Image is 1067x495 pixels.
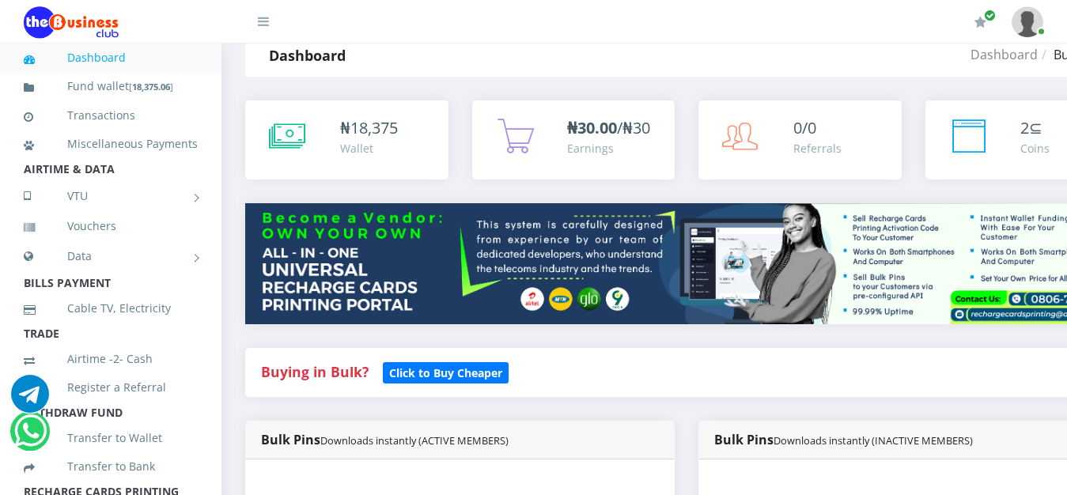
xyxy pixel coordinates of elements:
[984,9,996,21] span: Renew/Upgrade Subscription
[698,100,902,179] a: 0/0 Referrals
[472,100,675,179] a: ₦30.00/₦30 Earnings
[774,433,973,448] small: Downloads instantly (INACTIVE MEMBERS)
[24,6,119,38] img: Logo
[24,40,198,76] a: Dashboard
[24,420,198,456] a: Transfer to Wallet
[567,117,650,138] span: /₦30
[567,140,650,157] div: Earnings
[24,290,198,327] a: Cable TV, Electricity
[24,97,198,134] a: Transactions
[1020,116,1050,140] div: ⊆
[132,81,170,93] b: 18,375.06
[383,362,509,381] a: Click to Buy Cheaper
[24,176,198,216] a: VTU
[24,341,198,377] a: Airtime -2- Cash
[24,236,198,276] a: Data
[24,208,198,244] a: Vouchers
[389,365,502,380] b: Click to Buy Cheaper
[24,126,198,162] a: Miscellaneous Payments
[793,140,842,157] div: Referrals
[24,369,198,406] a: Register a Referral
[129,81,173,93] small: [ ]
[340,140,398,157] div: Wallet
[1012,6,1043,37] img: User
[793,117,816,138] span: 0/0
[1020,117,1029,138] span: 2
[340,116,398,140] div: ₦
[1020,140,1050,157] div: Coins
[11,387,49,413] a: Chat for support
[974,16,986,28] i: Renew/Upgrade Subscription
[261,362,369,381] strong: Buying in Bulk?
[320,433,509,448] small: Downloads instantly (ACTIVE MEMBERS)
[261,431,509,448] strong: Bulk Pins
[24,68,198,105] a: Fund wallet[18,375.06]
[567,117,617,138] b: ₦30.00
[269,46,346,65] strong: Dashboard
[714,431,973,448] strong: Bulk Pins
[24,448,198,485] a: Transfer to Bank
[971,46,1038,63] a: Dashboard
[14,424,47,450] a: Chat for support
[350,117,398,138] span: 18,375
[245,100,448,179] a: ₦18,375 Wallet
